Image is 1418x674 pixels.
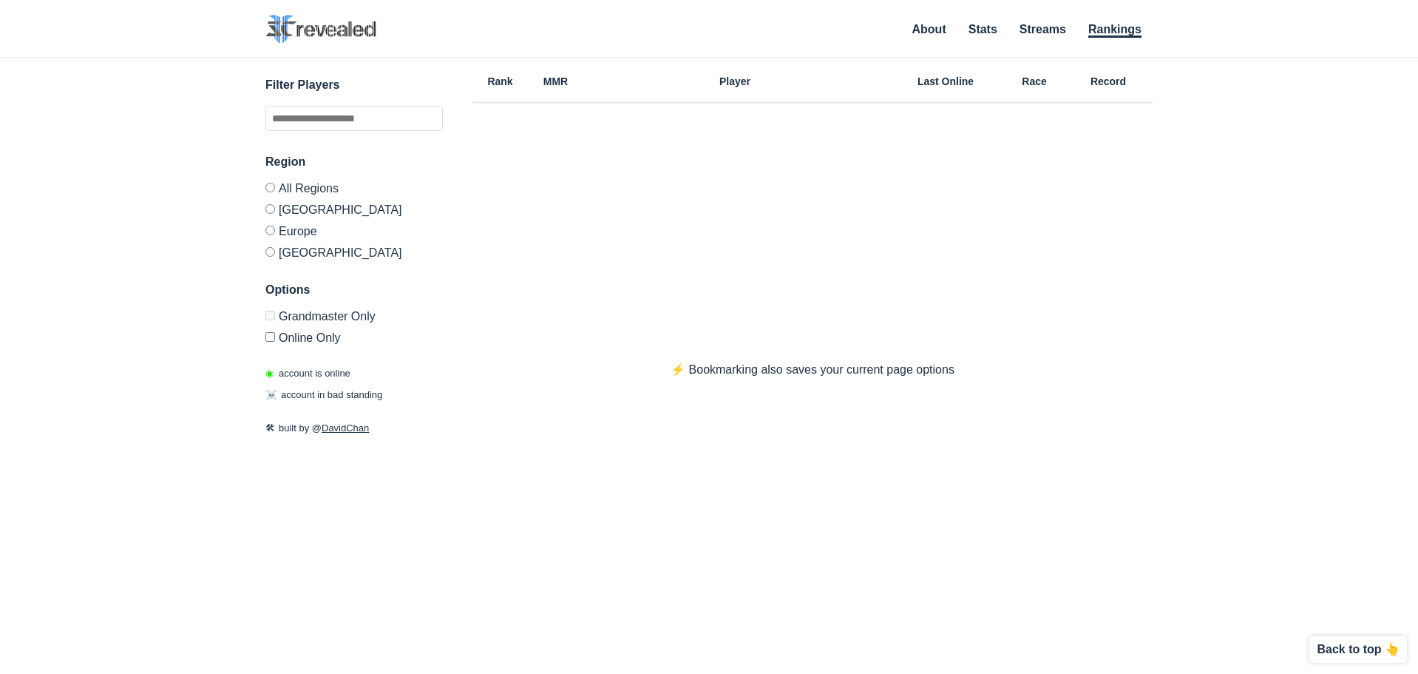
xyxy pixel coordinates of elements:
[265,311,443,326] label: Only Show accounts currently in Grandmaster
[265,366,350,381] p: account is online
[265,198,443,220] label: [GEOGRAPHIC_DATA]
[265,332,275,342] input: Online Only
[265,326,443,344] label: Only show accounts currently laddering
[322,422,369,434] a: DavidChan
[265,183,443,198] label: All Regions
[886,76,1005,87] h6: Last Online
[265,421,443,436] p: built by @
[265,281,443,299] h3: Options
[641,361,984,379] p: ⚡️ Bookmarking also saves your current page options
[265,311,275,320] input: Grandmaster Only
[528,76,583,87] h6: MMR
[265,389,277,400] span: ☠️
[912,23,946,36] a: About
[265,388,382,402] p: account in bad standing
[265,204,275,214] input: [GEOGRAPHIC_DATA]
[265,368,274,379] span: ◉
[265,153,443,171] h3: Region
[265,247,275,257] input: [GEOGRAPHIC_DATA]
[265,183,275,192] input: All Regions
[265,15,376,44] img: SC2 Revealed
[1005,76,1064,87] h6: Race
[265,422,275,434] span: 🛠
[265,241,443,259] label: [GEOGRAPHIC_DATA]
[472,76,528,87] h6: Rank
[1064,76,1153,87] h6: Record
[583,76,886,87] h6: Player
[265,76,443,94] h3: Filter Players
[265,220,443,241] label: Europe
[1020,23,1066,36] a: Streams
[968,23,997,36] a: Stats
[265,226,275,235] input: Europe
[1317,644,1400,656] p: Back to top 👆
[1088,23,1141,38] a: Rankings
